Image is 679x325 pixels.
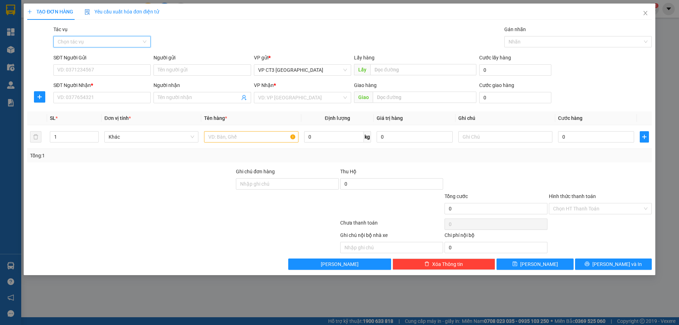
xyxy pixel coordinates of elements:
[479,55,511,60] label: Cước lấy hàng
[30,131,41,143] button: delete
[636,4,655,23] button: Close
[364,131,371,143] span: kg
[236,169,275,174] label: Ghi chú đơn hàng
[479,82,514,88] label: Cước giao hàng
[340,242,443,253] input: Nhập ghi chú
[325,115,350,121] span: Định lượng
[504,27,526,32] label: Gán nhãn
[204,115,227,121] span: Tên hàng
[85,9,159,14] span: Yêu cầu xuất hóa đơn điện tử
[458,131,552,143] input: Ghi Chú
[104,115,131,121] span: Đơn vị tính
[53,81,151,89] div: SĐT Người Nhận
[373,92,476,103] input: Dọc đường
[575,259,652,270] button: printer[PERSON_NAME] và In
[321,260,359,268] span: [PERSON_NAME]
[640,134,649,140] span: plus
[497,259,573,270] button: save[PERSON_NAME]
[592,260,642,268] span: [PERSON_NAME] và In
[479,92,551,103] input: Cước giao hàng
[53,54,151,62] div: SĐT Người Gửi
[445,231,547,242] div: Chi phí nội bộ
[558,115,582,121] span: Cước hàng
[109,132,194,142] span: Khác
[254,54,351,62] div: VP gửi
[153,81,251,89] div: Người nhận
[377,115,403,121] span: Giá trị hàng
[354,55,375,60] span: Lấy hàng
[424,261,429,267] span: delete
[340,231,443,242] div: Ghi chú nội bộ nhà xe
[354,64,370,75] span: Lấy
[27,9,73,14] span: TẠO ĐƠN HÀNG
[512,261,517,267] span: save
[53,27,68,32] label: Tác vụ
[27,9,32,14] span: plus
[30,152,262,159] div: Tổng: 1
[370,64,476,75] input: Dọc đường
[479,64,551,76] input: Cước lấy hàng
[236,178,339,190] input: Ghi chú đơn hàng
[377,131,453,143] input: 0
[34,91,45,103] button: plus
[585,261,590,267] span: printer
[354,82,377,88] span: Giao hàng
[393,259,495,270] button: deleteXóa Thông tin
[34,94,45,100] span: plus
[241,95,247,100] span: user-add
[640,131,649,143] button: plus
[354,92,373,103] span: Giao
[340,169,356,174] span: Thu Hộ
[520,260,558,268] span: [PERSON_NAME]
[549,193,596,199] label: Hình thức thanh toán
[643,10,648,16] span: close
[432,260,463,268] span: Xóa Thông tin
[288,259,391,270] button: [PERSON_NAME]
[258,65,347,75] span: VP CT3 Nha Trang
[204,131,298,143] input: VD: Bàn, Ghế
[50,115,56,121] span: SL
[153,54,251,62] div: Người gửi
[455,111,555,125] th: Ghi chú
[254,82,274,88] span: VP Nhận
[445,193,468,199] span: Tổng cước
[85,9,90,15] img: icon
[339,219,444,231] div: Chưa thanh toán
